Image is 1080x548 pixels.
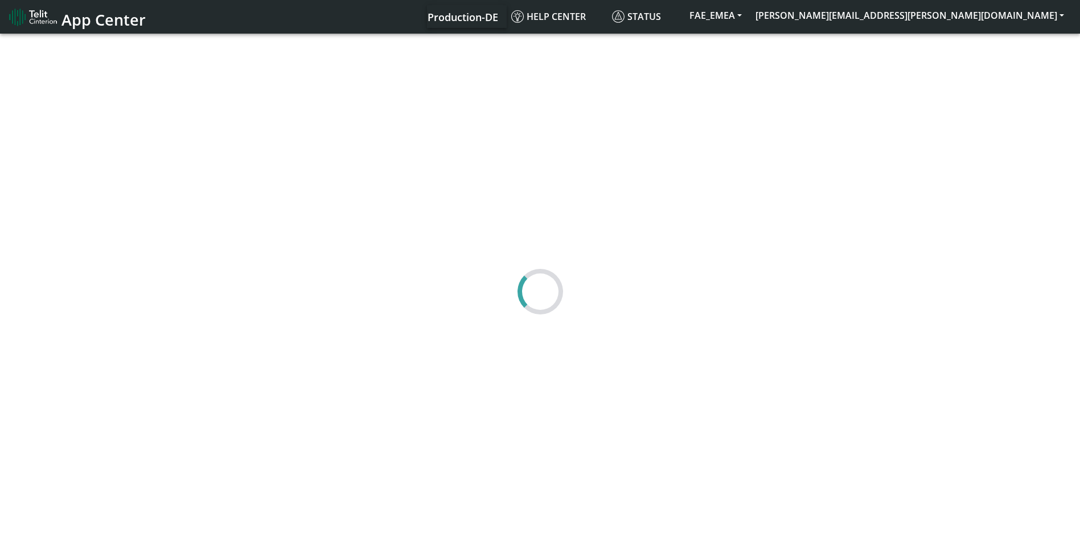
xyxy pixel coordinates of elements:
span: Help center [511,10,586,23]
span: App Center [61,9,146,30]
button: [PERSON_NAME][EMAIL_ADDRESS][PERSON_NAME][DOMAIN_NAME] [749,5,1071,26]
img: knowledge.svg [511,10,524,23]
img: status.svg [612,10,625,23]
a: Help center [507,5,607,28]
a: App Center [9,5,144,29]
a: Status [607,5,683,28]
span: Production-DE [428,10,498,24]
a: Your current platform instance [427,5,498,28]
span: Status [612,10,661,23]
button: FAE_EMEA [683,5,749,26]
img: logo-telit-cinterion-gw-new.png [9,8,57,26]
